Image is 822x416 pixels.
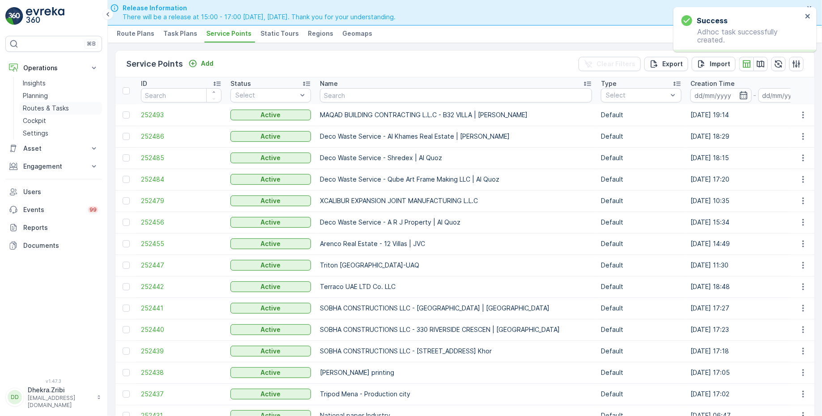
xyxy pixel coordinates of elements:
button: Active [230,303,311,314]
a: 252437 [141,390,221,399]
td: Default [596,169,686,190]
td: Deco Waste Service - Al Khames Real Estate | [PERSON_NAME] [315,126,596,147]
button: Active [230,217,311,228]
p: Export [662,59,683,68]
p: Active [261,325,281,334]
p: Clear Filters [596,59,635,68]
td: Deco Waste Service - Shredex | Al Quoz [315,147,596,169]
span: Release Information [123,4,396,13]
button: Add [185,58,217,69]
td: Default [596,147,686,169]
a: Events99 [5,201,102,219]
a: 252455 [141,239,221,248]
p: Active [261,390,281,399]
p: Active [261,218,281,227]
td: Default [596,340,686,362]
td: SOBHA CONSTRUCTIONS LLC - 330 RIVERSIDE CRESCEN | [GEOGRAPHIC_DATA] [315,319,596,340]
a: Documents [5,237,102,255]
td: [PERSON_NAME] printing [315,362,596,383]
span: 252485 [141,153,221,162]
button: Asset [5,140,102,157]
p: Active [261,347,281,356]
p: Operations [23,64,84,72]
p: Creation Time [690,79,735,88]
p: ID [141,79,147,88]
td: Arenco Real Estate - 12 Villas | JVC [315,233,596,255]
span: v 1.47.3 [5,378,102,384]
span: There will be a release at 15:00 - 17:00 [DATE], [DATE]. Thank you for your understanding. [123,13,396,21]
p: Select [606,91,668,100]
td: XCALIBUR EXPANSION JOINT MANUFACTURING L.L.C [315,190,596,212]
p: Active [261,153,281,162]
p: Active [261,261,281,270]
p: Status [230,79,251,88]
a: 252484 [141,175,221,184]
div: Toggle Row Selected [123,219,130,226]
div: Toggle Row Selected [123,176,130,183]
button: Operations [5,59,102,77]
span: 252493 [141,110,221,119]
span: 252479 [141,196,221,205]
td: Default [596,319,686,340]
p: ⌘B [87,40,96,47]
div: Toggle Row Selected [123,197,130,204]
button: Active [230,346,311,357]
p: Active [261,368,281,377]
td: Default [596,276,686,297]
a: 252442 [141,282,221,291]
p: Engagement [23,162,84,171]
button: Active [230,281,311,292]
div: DD [8,390,22,404]
a: Settings [19,127,102,140]
a: 252456 [141,218,221,227]
p: Active [261,196,281,205]
a: 252438 [141,368,221,377]
td: Tripod Mena - Production city [315,383,596,405]
span: Service Points [206,29,251,38]
button: Active [230,238,311,249]
button: Active [230,195,311,206]
img: logo_light-DOdMpM7g.png [26,7,64,25]
p: Events [23,205,82,214]
p: Asset [23,144,84,153]
button: Import [692,57,736,71]
div: Toggle Row Selected [123,111,130,119]
div: Toggle Row Selected [123,133,130,140]
a: 252441 [141,304,221,313]
p: Select [235,91,297,100]
button: Export [644,57,688,71]
button: close [805,13,811,21]
button: Active [230,131,311,142]
p: Active [261,175,281,184]
span: 252440 [141,325,221,334]
div: Toggle Row Selected [123,326,130,333]
p: [EMAIL_ADDRESS][DOMAIN_NAME] [28,395,92,409]
td: Default [596,104,686,126]
button: Active [230,324,311,335]
p: Users [23,187,98,196]
td: SOBHA CONSTRUCTIONS LLC - [STREET_ADDRESS] Khor [315,340,596,362]
td: Default [596,255,686,276]
a: Users [5,183,102,201]
td: Default [596,126,686,147]
div: Toggle Row Selected [123,240,130,247]
p: Service Points [126,58,183,70]
td: Triton [GEOGRAPHIC_DATA]-UAQ [315,255,596,276]
p: Adhoc task successfully created. [681,28,802,44]
p: Dhekra.Zribi [28,386,92,395]
div: Toggle Row Selected [123,305,130,312]
a: Insights [19,77,102,89]
span: Static Tours [260,29,299,38]
input: Search [320,88,592,102]
a: 252447 [141,261,221,270]
div: Toggle Row Selected [123,391,130,398]
a: 252486 [141,132,221,141]
p: Active [261,132,281,141]
td: Default [596,212,686,233]
p: Settings [23,129,48,138]
p: Active [261,282,281,291]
